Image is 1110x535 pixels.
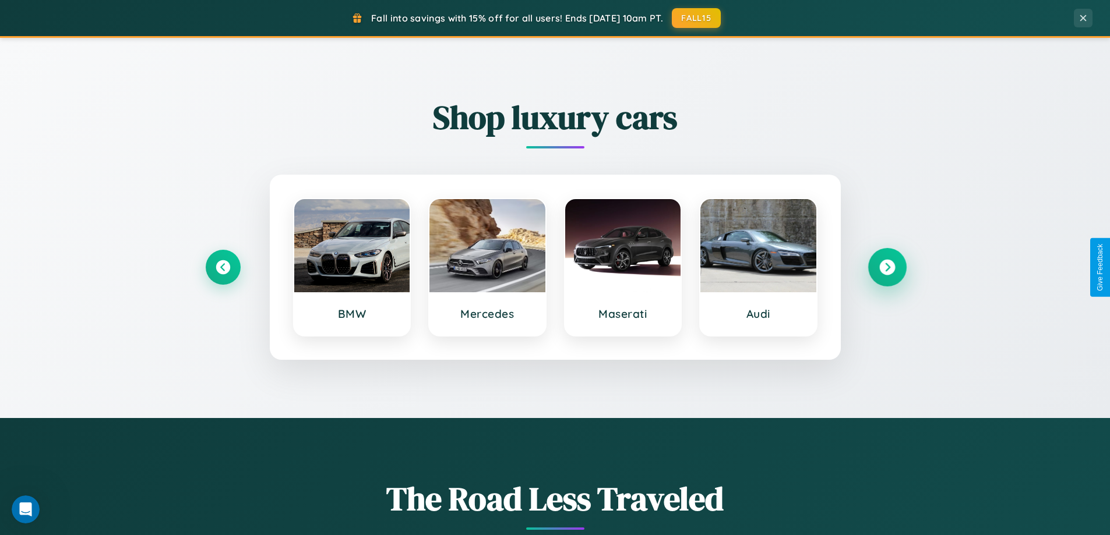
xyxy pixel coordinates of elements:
[206,95,905,140] h2: Shop luxury cars
[206,476,905,521] h1: The Road Less Traveled
[577,307,669,321] h3: Maserati
[712,307,805,321] h3: Audi
[1096,244,1104,291] div: Give Feedback
[672,8,721,28] button: FALL15
[12,495,40,523] iframe: Intercom live chat
[306,307,399,321] h3: BMW
[441,307,534,321] h3: Mercedes
[371,12,663,24] span: Fall into savings with 15% off for all users! Ends [DATE] 10am PT.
